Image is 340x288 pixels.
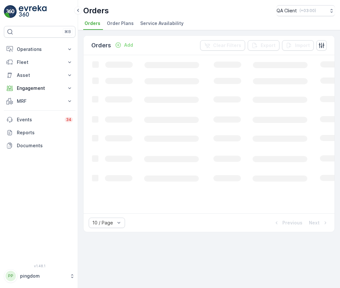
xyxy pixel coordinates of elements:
[277,5,335,16] button: QA Client(+03:00)
[4,269,75,283] button: PPpingdom
[308,219,329,227] button: Next
[20,273,66,279] p: pingdom
[17,85,62,91] p: Engagement
[4,56,75,69] button: Fleet
[19,5,47,18] img: logo_light-DOdMpM7g.png
[4,82,75,95] button: Engagement
[4,139,75,152] a: Documents
[309,220,320,226] p: Next
[17,59,62,66] p: Fleet
[17,142,73,149] p: Documents
[295,42,310,49] p: Import
[248,40,279,51] button: Export
[91,41,111,50] p: Orders
[140,20,184,27] span: Service Availability
[17,98,62,104] p: MRF
[282,40,314,51] button: Import
[85,20,100,27] span: Orders
[273,219,303,227] button: Previous
[4,5,17,18] img: logo
[83,6,109,16] p: Orders
[17,129,73,136] p: Reports
[17,72,62,78] p: Asset
[200,40,245,51] button: Clear Filters
[4,69,75,82] button: Asset
[277,7,297,14] p: QA Client
[17,46,62,53] p: Operations
[300,8,316,13] p: ( +03:00 )
[4,113,75,126] a: Events34
[4,95,75,108] button: MRF
[4,264,75,268] span: v 1.48.1
[124,42,133,48] p: Add
[17,116,61,123] p: Events
[6,271,16,281] div: PP
[64,29,71,34] p: ⌘B
[112,41,136,49] button: Add
[66,117,72,122] p: 34
[4,126,75,139] a: Reports
[4,43,75,56] button: Operations
[261,42,276,49] p: Export
[282,220,302,226] p: Previous
[107,20,134,27] span: Order Plans
[213,42,241,49] p: Clear Filters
